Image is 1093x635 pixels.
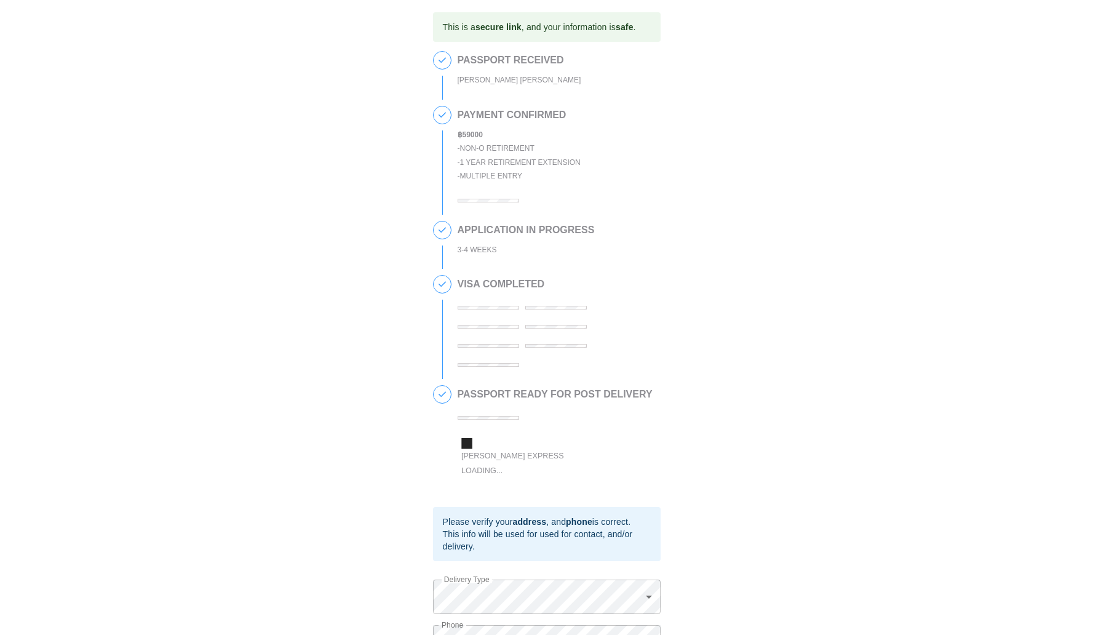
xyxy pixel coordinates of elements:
[458,225,595,236] h2: APPLICATION IN PROGRESS
[434,276,451,293] span: 4
[458,130,483,139] b: ฿ 59000
[458,55,581,66] h2: PASSPORT RECEIVED
[458,142,581,156] div: - NON-O Retirement
[434,52,451,69] span: 1
[458,279,654,290] h2: VISA COMPLETED
[566,517,592,527] b: phone
[434,222,451,239] span: 3
[458,169,581,183] div: - Multiple entry
[434,106,451,124] span: 2
[443,16,636,38] div: This is a , and your information is .
[461,449,590,477] div: [PERSON_NAME] Express Loading...
[475,22,522,32] b: secure link
[512,517,546,527] b: address
[616,22,634,32] b: safe
[458,389,653,400] h2: PASSPORT READY FOR POST DELIVERY
[443,528,651,553] div: This info will be used for used for contact, and/or delivery.
[458,110,581,121] h2: PAYMENT CONFIRMED
[458,73,581,87] div: [PERSON_NAME] [PERSON_NAME]
[458,156,581,170] div: - 1 Year Retirement Extension
[443,516,651,528] div: Please verify your , and is correct.
[434,386,451,403] span: 5
[458,243,595,257] div: 3-4 WEEKS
